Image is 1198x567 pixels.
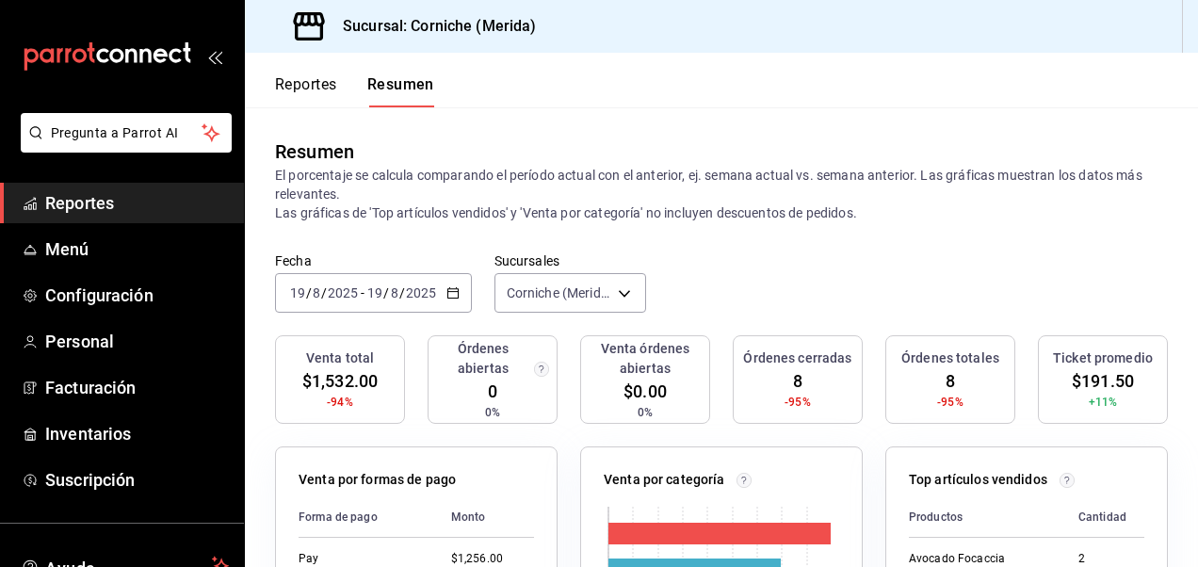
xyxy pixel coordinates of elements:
label: Sucursales [494,254,646,267]
button: Resumen [367,75,434,107]
input: ---- [327,285,359,300]
span: Configuración [45,283,229,308]
h3: Órdenes totales [901,348,999,368]
th: Cantidad [1063,497,1141,538]
p: El porcentaje se calcula comparando el período actual con el anterior, ej. semana actual vs. sema... [275,166,1168,222]
span: Corniche (Merida) [507,283,611,302]
span: / [383,285,389,300]
span: -95% [937,394,963,411]
span: Pregunta a Parrot AI [51,123,202,143]
h3: Sucursal: Corniche (Merida) [328,15,537,38]
span: $0.00 [623,379,667,404]
th: Monto [436,497,534,538]
span: / [399,285,405,300]
span: Personal [45,329,229,354]
span: $1,532.00 [302,368,378,394]
th: Productos [909,497,1063,538]
p: Top artículos vendidos [909,470,1047,490]
th: Forma de pago [299,497,436,538]
input: -- [289,285,306,300]
input: -- [390,285,399,300]
span: / [321,285,327,300]
a: Pregunta a Parrot AI [13,137,232,156]
span: -95% [785,394,811,411]
div: navigation tabs [275,75,434,107]
p: Venta por categoría [604,470,725,490]
span: 8 [946,368,955,394]
h3: Órdenes abiertas [436,339,530,379]
div: $1,256.00 [451,551,534,567]
span: -94% [327,394,353,411]
span: +11% [1089,394,1118,411]
span: Suscripción [45,467,229,493]
div: Avocado Focaccia [909,551,1048,567]
label: Fecha [275,254,472,267]
span: Reportes [45,190,229,216]
input: -- [312,285,321,300]
span: Menú [45,236,229,262]
span: Inventarios [45,421,229,446]
h3: Órdenes cerradas [743,348,851,368]
p: Venta por formas de pago [299,470,456,490]
span: / [306,285,312,300]
h3: Ticket promedio [1053,348,1153,368]
span: 0% [638,404,653,421]
button: Pregunta a Parrot AI [21,113,232,153]
span: 0 [488,379,497,404]
input: ---- [405,285,437,300]
button: open_drawer_menu [207,49,222,64]
span: - [361,285,364,300]
span: $191.50 [1072,368,1134,394]
h3: Venta total [306,348,374,368]
button: Reportes [275,75,337,107]
h3: Venta órdenes abiertas [589,339,702,379]
div: Resumen [275,138,354,166]
span: 8 [793,368,802,394]
span: 0% [485,404,500,421]
div: Pay [299,551,421,567]
div: 2 [1078,551,1126,567]
input: -- [366,285,383,300]
span: Facturación [45,375,229,400]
